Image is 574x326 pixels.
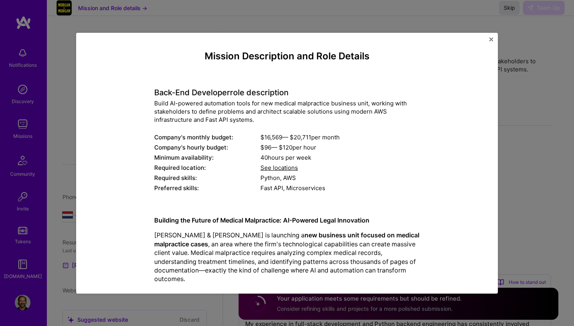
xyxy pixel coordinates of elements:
div: Python, AWS [260,174,420,182]
div: Fast API, Microservices [260,184,420,192]
div: 40 hours per week [260,153,420,162]
button: Close [489,37,493,46]
h4: Back-End Developer role description [154,88,420,97]
div: $ 96 — $ 120 per hour [260,143,420,151]
p: [PERSON_NAME] & [PERSON_NAME] is launching a , an area where the firm's technological capabilitie... [154,231,420,283]
div: Build AI-powered automation tools for new medical malpractice business unit, working with stakeho... [154,99,420,124]
div: Required location: [154,164,260,172]
div: Required skills: [154,174,260,182]
div: Company's hourly budget: [154,143,260,151]
div: Preferred skills: [154,184,260,192]
strong: Building the Future of Medical Malpractice: AI-Powered Legal Innovation [154,216,369,224]
div: Minimum availability: [154,153,260,162]
h4: Mission Description and Role Details [154,51,420,62]
span: See locations [260,164,298,171]
div: Company's monthly budget: [154,133,260,141]
div: $ 16,569 — $ 20,711 per month [260,133,420,141]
